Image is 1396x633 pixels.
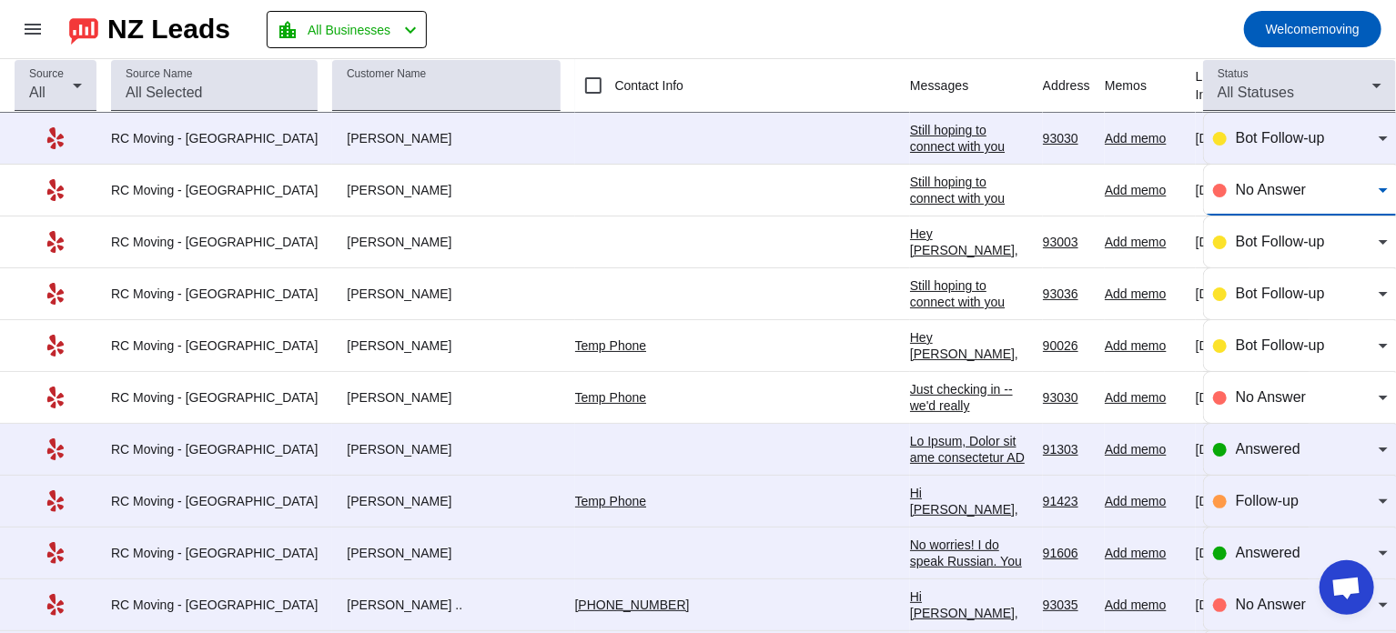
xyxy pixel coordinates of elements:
div: [PERSON_NAME] .. [332,597,560,613]
th: Messages [910,59,1043,113]
mat-icon: chevron_left [400,19,421,41]
label: Contact Info [612,76,684,95]
mat-icon: Yelp [45,438,66,460]
mat-icon: Yelp [45,387,66,408]
div: Add memo [1105,182,1181,198]
mat-icon: Yelp [45,335,66,357]
div: Add memo [1105,337,1181,354]
div: RC Moving - [GEOGRAPHIC_DATA] [111,389,318,406]
span: Bot Follow-up [1236,130,1325,146]
div: Add memo [1105,234,1181,250]
div: [DATE] 04:42:PM [1196,493,1294,509]
div: 93030 [1043,130,1090,146]
div: [DATE] 08:00:AM [1196,130,1294,146]
div: RC Moving - [GEOGRAPHIC_DATA] [111,441,318,457]
div: [DATE] 07:21:PM [1196,337,1294,354]
div: Hey [PERSON_NAME], just following up! Are you still interested in getting a moving estimate? We'd... [910,226,1028,455]
span: Bot Follow-up [1236,337,1325,353]
div: [DATE] 07:49:PM [1196,286,1294,302]
div: [PERSON_NAME] [332,234,560,250]
span: Follow-up [1236,493,1299,508]
span: No Answer [1236,182,1306,197]
span: All Businesses [308,17,390,43]
mat-icon: Yelp [45,283,66,305]
div: Add memo [1105,493,1181,509]
span: Bot Follow-up [1236,286,1325,301]
div: 93030 [1043,389,1090,406]
div: [DATE] 07:56:PM [1196,234,1294,250]
div: 91423 [1043,493,1090,509]
div: RC Moving - [GEOGRAPHIC_DATA] [111,493,318,509]
div: [DATE] 06:16:PM [1196,441,1294,457]
span: All [29,85,46,100]
div: 90026 [1043,337,1090,354]
div: 91303 [1043,441,1090,457]
div: RC Moving - [GEOGRAPHIC_DATA] [111,234,318,250]
div: 91606 [1043,545,1090,561]
img: logo [69,14,98,45]
th: Address [1043,59,1105,113]
div: RC Moving - [GEOGRAPHIC_DATA] [111,130,318,146]
div: Add memo [1105,130,1181,146]
div: [PERSON_NAME] [332,545,560,561]
div: [PERSON_NAME] [332,441,560,457]
a: Temp Phone [575,390,647,405]
mat-icon: menu [22,18,44,40]
mat-label: Customer Name [347,68,426,80]
div: Add memo [1105,286,1181,302]
mat-label: Source [29,68,64,80]
input: All Selected [126,82,303,104]
div: [PERSON_NAME] [332,286,560,302]
div: 93003 [1043,234,1090,250]
div: [DATE] 02:57:PM [1196,597,1294,613]
div: 93036 [1043,286,1090,302]
div: RC Moving - [GEOGRAPHIC_DATA] [111,182,318,198]
div: Last Interaction [1196,67,1279,104]
div: Add memo [1105,545,1181,561]
div: [DATE] 08:00:AM [1196,182,1294,198]
span: No Answer [1236,389,1306,405]
a: Temp Phone [575,338,647,353]
a: Open chat [1320,560,1374,615]
span: Welcome [1266,22,1319,36]
mat-icon: Yelp [45,179,66,201]
div: Still hoping to connect with you [DATE]! A short call will help us better understand your move an... [910,174,1028,419]
div: NZ Leads [107,16,230,42]
div: Hey [PERSON_NAME], just following up! Are you still interested in getting a moving estimate? We'd... [910,329,1028,558]
mat-icon: Yelp [45,542,66,564]
div: 93035 [1043,597,1090,613]
button: Welcomemoving [1244,11,1381,47]
mat-icon: location_city [277,19,298,41]
div: [PERSON_NAME] [332,130,560,146]
th: Memos [1105,59,1196,113]
div: Add memo [1105,441,1181,457]
mat-label: Status [1218,68,1249,80]
button: All Businesses [267,11,427,48]
div: RC Moving - [GEOGRAPHIC_DATA] [111,286,318,302]
div: RC Moving - [GEOGRAPHIC_DATA] [111,337,318,354]
div: [PERSON_NAME] [332,182,560,198]
div: Still hoping to connect with you [DATE]! A short call will help us better understand your move an... [910,122,1028,367]
span: Answered [1236,545,1300,560]
div: Add memo [1105,597,1181,613]
span: Bot Follow-up [1236,234,1325,249]
div: [DATE] 06:40:PM [1196,389,1294,406]
mat-icon: Yelp [45,490,66,512]
span: All Statuses [1218,85,1294,100]
div: RC Moving - [GEOGRAPHIC_DATA] [111,597,318,613]
div: [PERSON_NAME] [332,389,560,406]
div: [PERSON_NAME] [332,493,560,509]
div: RC Moving - [GEOGRAPHIC_DATA] [111,545,318,561]
mat-icon: Yelp [45,231,66,253]
span: moving [1266,16,1360,42]
a: [PHONE_NUMBER] [575,598,690,612]
div: Add memo [1105,389,1181,406]
mat-label: Source Name [126,68,192,80]
span: No Answer [1236,597,1306,612]
mat-icon: Yelp [45,594,66,616]
div: [PERSON_NAME] [332,337,560,354]
span: Answered [1236,441,1300,457]
a: Temp Phone [575,494,647,508]
div: [DATE] 03:02:PM [1196,545,1294,561]
div: Still hoping to connect with you [DATE]! A short call will help us better understand your move an... [910,277,1028,523]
